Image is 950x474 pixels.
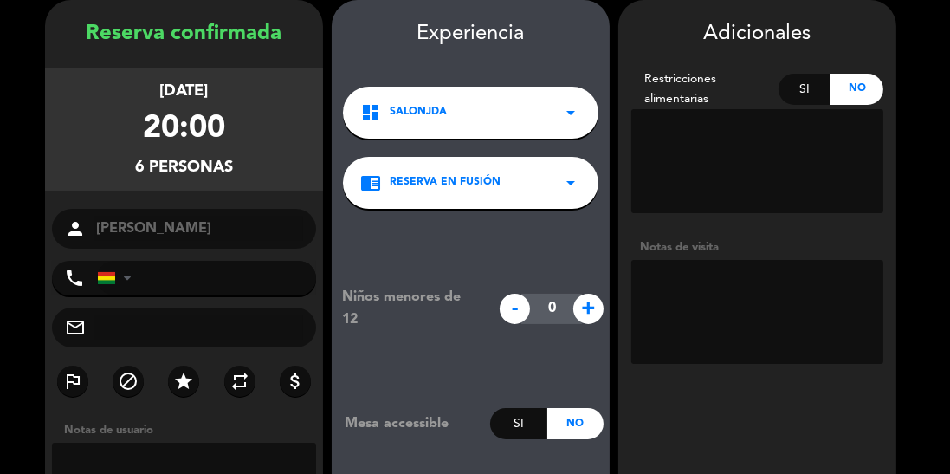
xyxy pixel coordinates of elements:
[64,268,85,289] i: phone
[45,17,323,51] div: Reserva confirmada
[830,74,883,105] div: No
[55,421,323,439] div: Notas de usuario
[118,371,139,392] i: block
[65,317,86,338] i: mail_outline
[390,104,447,121] span: SalonJDA
[360,102,381,123] i: dashboard
[160,79,209,104] div: [DATE]
[573,294,604,324] span: +
[631,17,883,51] div: Adicionales
[62,371,83,392] i: outlined_flag
[173,371,194,392] i: star
[631,69,779,109] div: Restricciones alimentarias
[329,286,491,331] div: Niños menores de 12
[490,408,546,439] div: Si
[65,218,86,239] i: person
[135,155,233,180] div: 6 personas
[560,172,581,193] i: arrow_drop_down
[143,104,225,155] div: 20:00
[547,408,604,439] div: No
[390,174,501,192] span: Reserva en Fusión
[631,238,883,256] div: Notas de visita
[332,17,610,51] div: Experiencia
[285,371,306,392] i: attach_money
[560,102,581,123] i: arrow_drop_down
[779,74,831,105] div: Si
[229,371,250,392] i: repeat
[98,262,138,295] div: Bolivia: +591
[500,294,530,324] span: -
[360,172,381,193] i: chrome_reader_mode
[332,412,490,435] div: Mesa accessible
